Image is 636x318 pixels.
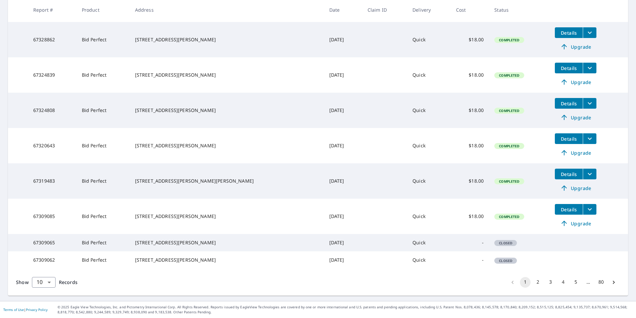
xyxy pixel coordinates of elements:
[495,73,523,78] span: Completed
[3,307,24,312] a: Terms of Use
[407,128,451,163] td: Quick
[32,277,56,288] div: Show 10 records
[559,30,579,36] span: Details
[555,169,583,179] button: detailsBtn-67319483
[77,93,130,128] td: Bid Perfect
[28,199,77,234] td: 67309085
[558,277,568,288] button: Go to page 4
[324,234,362,251] td: [DATE]
[555,41,596,52] a: Upgrade
[26,307,48,312] a: Privacy Policy
[135,213,319,220] div: [STREET_ADDRESS][PERSON_NAME]
[583,204,596,215] button: filesDropdownBtn-67309085
[28,57,77,93] td: 67324839
[135,107,319,114] div: [STREET_ADDRESS][PERSON_NAME]
[135,72,319,78] div: [STREET_ADDRESS][PERSON_NAME]
[583,169,596,179] button: filesDropdownBtn-67319483
[559,171,579,177] span: Details
[77,234,130,251] td: Bid Perfect
[495,258,516,263] span: Closed
[28,251,77,269] td: 67309062
[570,277,581,288] button: Go to page 5
[583,63,596,73] button: filesDropdownBtn-67324839
[451,234,489,251] td: -
[3,308,48,312] p: |
[559,136,579,142] span: Details
[559,78,592,86] span: Upgrade
[495,214,523,219] span: Completed
[555,27,583,38] button: detailsBtn-67328862
[407,234,451,251] td: Quick
[608,277,619,288] button: Go to next page
[58,305,633,315] p: © 2025 Eagle View Technologies, Inc. and Pictometry International Corp. All Rights Reserved. Repo...
[16,279,29,285] span: Show
[324,199,362,234] td: [DATE]
[28,128,77,163] td: 67320643
[559,206,579,213] span: Details
[559,65,579,71] span: Details
[533,277,543,288] button: Go to page 2
[559,43,592,51] span: Upgrade
[451,251,489,269] td: -
[324,251,362,269] td: [DATE]
[135,142,319,149] div: [STREET_ADDRESS][PERSON_NAME]
[28,22,77,57] td: 67328862
[324,22,362,57] td: [DATE]
[555,218,596,229] a: Upgrade
[32,273,56,292] div: 10
[495,241,516,245] span: Closed
[407,57,451,93] td: Quick
[555,147,596,158] a: Upgrade
[324,93,362,128] td: [DATE]
[555,98,583,109] button: detailsBtn-67324808
[28,93,77,128] td: 67324808
[583,98,596,109] button: filesDropdownBtn-67324808
[451,128,489,163] td: $18.00
[555,133,583,144] button: detailsBtn-67320643
[324,128,362,163] td: [DATE]
[77,163,130,199] td: Bid Perfect
[583,279,594,285] div: …
[324,57,362,93] td: [DATE]
[77,251,130,269] td: Bid Perfect
[559,219,592,227] span: Upgrade
[596,277,606,288] button: Go to page 80
[135,36,319,43] div: [STREET_ADDRESS][PERSON_NAME]
[324,163,362,199] td: [DATE]
[451,57,489,93] td: $18.00
[495,38,523,42] span: Completed
[451,199,489,234] td: $18.00
[545,277,556,288] button: Go to page 3
[451,163,489,199] td: $18.00
[77,57,130,93] td: Bid Perfect
[559,100,579,107] span: Details
[555,77,596,87] a: Upgrade
[407,251,451,269] td: Quick
[520,277,531,288] button: page 1
[555,204,583,215] button: detailsBtn-67309085
[407,93,451,128] td: Quick
[559,113,592,121] span: Upgrade
[135,178,319,184] div: [STREET_ADDRESS][PERSON_NAME][PERSON_NAME]
[559,149,592,157] span: Upgrade
[555,63,583,73] button: detailsBtn-67324839
[583,133,596,144] button: filesDropdownBtn-67320643
[77,128,130,163] td: Bid Perfect
[135,239,319,246] div: [STREET_ADDRESS][PERSON_NAME]
[451,93,489,128] td: $18.00
[583,27,596,38] button: filesDropdownBtn-67328862
[28,234,77,251] td: 67309065
[495,108,523,113] span: Completed
[28,163,77,199] td: 67319483
[555,112,596,123] a: Upgrade
[407,22,451,57] td: Quick
[495,179,523,184] span: Completed
[451,22,489,57] td: $18.00
[407,163,451,199] td: Quick
[506,277,620,288] nav: pagination navigation
[495,144,523,148] span: Completed
[59,279,78,285] span: Records
[559,184,592,192] span: Upgrade
[77,22,130,57] td: Bid Perfect
[135,257,319,263] div: [STREET_ADDRESS][PERSON_NAME]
